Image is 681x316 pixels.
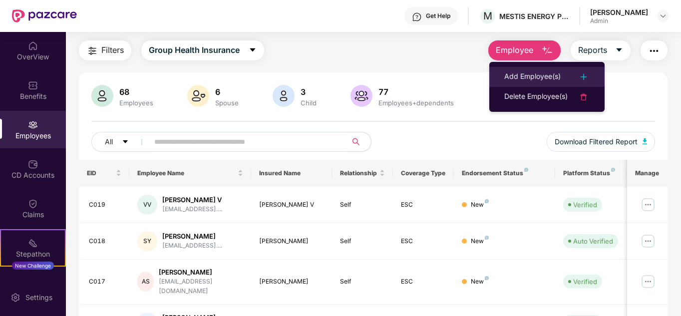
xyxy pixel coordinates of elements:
img: svg+xml;base64,PHN2ZyB4bWxucz0iaHR0cDovL3d3dy53My5vcmcvMjAwMC9zdmciIHhtbG5zOnhsaW5rPSJodHRwOi8vd3... [187,85,209,107]
span: Relationship [340,169,377,177]
img: manageButton [640,233,656,249]
img: svg+xml;base64,PHN2ZyBpZD0iQ0RfQWNjb3VudHMiIGRhdGEtbmFtZT0iQ0QgQWNjb3VudHMiIHhtbG5zPSJodHRwOi8vd3... [28,159,38,169]
div: Get Help [426,12,450,20]
span: caret-down [249,46,257,55]
div: [PERSON_NAME] [259,237,325,246]
img: svg+xml;base64,PHN2ZyBpZD0iRHJvcGRvd24tMzJ4MzIiIHhtbG5zPSJodHRwOi8vd3d3LnczLm9yZy8yMDAwL3N2ZyIgd2... [659,12,667,20]
img: svg+xml;base64,PHN2ZyBpZD0iRW1wbG95ZWVzIiB4bWxucz0iaHR0cDovL3d3dy53My5vcmcvMjAwMC9zdmciIHdpZHRoPS... [28,120,38,130]
div: Verified [573,277,597,287]
img: svg+xml;base64,PHN2ZyB4bWxucz0iaHR0cDovL3d3dy53My5vcmcvMjAwMC9zdmciIHdpZHRoPSIyMSIgaGVpZ2h0PSIyMC... [28,238,38,248]
img: svg+xml;base64,PHN2ZyBpZD0iSG9tZSIgeG1sbnM9Imh0dHA6Ly93d3cudzMub3JnLzIwMDAvc3ZnIiB3aWR0aD0iMjAiIG... [28,41,38,51]
img: svg+xml;base64,PHN2ZyB4bWxucz0iaHR0cDovL3d3dy53My5vcmcvMjAwMC9zdmciIHdpZHRoPSIyNCIgaGVpZ2h0PSIyNC... [86,45,98,57]
div: C018 [89,237,122,246]
div: Stepathon [1,249,65,259]
div: New [471,277,489,287]
div: Self [340,237,385,246]
img: svg+xml;base64,PHN2ZyB4bWxucz0iaHR0cDovL3d3dy53My5vcmcvMjAwMC9zdmciIHhtbG5zOnhsaW5rPSJodHRwOi8vd3... [91,85,113,107]
span: M [483,10,492,22]
div: Employees [117,99,155,107]
span: Employee [496,44,533,56]
img: svg+xml;base64,PHN2ZyBpZD0iQmVuZWZpdHMiIHhtbG5zPSJodHRwOi8vd3d3LnczLm9yZy8yMDAwL3N2ZyIgd2lkdGg9Ij... [28,80,38,90]
div: Add Employee(s) [504,71,561,83]
div: [EMAIL_ADDRESS][DOMAIN_NAME] [159,277,243,296]
span: caret-down [122,138,129,146]
div: [PERSON_NAME] [259,277,325,287]
div: Admin [590,17,648,25]
span: search [346,138,366,146]
img: svg+xml;base64,PHN2ZyB4bWxucz0iaHR0cDovL3d3dy53My5vcmcvMjAwMC9zdmciIHdpZHRoPSIyNCIgaGVpZ2h0PSIyNC... [578,71,590,83]
div: C017 [89,277,122,287]
div: [PERSON_NAME] V [259,200,325,210]
img: svg+xml;base64,PHN2ZyB4bWxucz0iaHR0cDovL3d3dy53My5vcmcvMjAwMC9zdmciIHhtbG5zOnhsaW5rPSJodHRwOi8vd3... [541,45,553,57]
span: Filters [101,44,124,56]
img: svg+xml;base64,PHN2ZyB4bWxucz0iaHR0cDovL3d3dy53My5vcmcvMjAwMC9zdmciIHdpZHRoPSIyNCIgaGVpZ2h0PSIyNC... [648,45,660,57]
button: Filters [79,40,131,60]
img: svg+xml;base64,PHN2ZyB4bWxucz0iaHR0cDovL3d3dy53My5vcmcvMjAwMC9zdmciIHhtbG5zOnhsaW5rPSJodHRwOi8vd3... [643,138,648,144]
div: ESC [401,237,446,246]
th: EID [79,160,130,187]
div: Child [299,99,319,107]
div: Delete Employee(s) [504,91,568,103]
img: svg+xml;base64,PHN2ZyB4bWxucz0iaHR0cDovL3d3dy53My5vcmcvMjAwMC9zdmciIHdpZHRoPSI4IiBoZWlnaHQ9IjgiIH... [611,168,615,172]
div: ESC [401,277,446,287]
img: svg+xml;base64,PHN2ZyB4bWxucz0iaHR0cDovL3d3dy53My5vcmcvMjAwMC9zdmciIHdpZHRoPSIyNCIgaGVpZ2h0PSIyNC... [578,91,590,103]
button: Employee [488,40,561,60]
div: Verified [573,200,597,210]
th: Manage [627,160,668,187]
div: Spouse [213,99,241,107]
span: Download Filtered Report [555,136,638,147]
th: Relationship [332,160,393,187]
img: svg+xml;base64,PHN2ZyBpZD0iQ2xhaW0iIHhtbG5zPSJodHRwOi8vd3d3LnczLm9yZy8yMDAwL3N2ZyIgd2lkdGg9IjIwIi... [28,199,38,209]
div: [PERSON_NAME] [159,268,243,277]
div: 68 [117,87,155,97]
div: MESTIS ENERGY PRIVATE LIMITED [499,11,569,21]
span: EID [87,169,114,177]
img: svg+xml;base64,PHN2ZyB4bWxucz0iaHR0cDovL3d3dy53My5vcmcvMjAwMC9zdmciIHhtbG5zOnhsaW5rPSJodHRwOi8vd3... [350,85,372,107]
div: Auto Verified [573,236,613,246]
div: AS [137,272,154,292]
div: [PERSON_NAME] [162,232,222,241]
th: Insured Name [251,160,333,187]
div: Self [340,277,385,287]
button: Allcaret-down [91,132,152,152]
div: ESC [401,200,446,210]
img: manageButton [640,274,656,290]
div: [PERSON_NAME] V [162,195,222,205]
button: search [346,132,371,152]
div: C019 [89,200,122,210]
div: Endorsement Status [462,169,547,177]
div: [PERSON_NAME] [590,7,648,17]
span: Reports [578,44,607,56]
th: Employee Name [129,160,251,187]
img: New Pazcare Logo [12,9,77,22]
img: svg+xml;base64,PHN2ZyBpZD0iSGVscC0zMngzMiIgeG1sbnM9Imh0dHA6Ly93d3cudzMub3JnLzIwMDAvc3ZnIiB3aWR0aD... [412,12,422,22]
div: 3 [299,87,319,97]
div: Self [340,200,385,210]
span: caret-down [615,46,623,55]
div: SY [137,231,157,251]
img: svg+xml;base64,PHN2ZyBpZD0iRW5kb3JzZW1lbnRzIiB4bWxucz0iaHR0cDovL3d3dy53My5vcmcvMjAwMC9zdmciIHdpZH... [28,278,38,288]
div: VV [137,195,157,215]
img: manageButton [640,197,656,213]
img: svg+xml;base64,PHN2ZyB4bWxucz0iaHR0cDovL3d3dy53My5vcmcvMjAwMC9zdmciIHhtbG5zOnhsaW5rPSJodHRwOi8vd3... [273,85,295,107]
th: Coverage Type [393,160,454,187]
div: Settings [22,293,55,303]
div: New [471,237,489,246]
div: 6 [213,87,241,97]
img: svg+xml;base64,PHN2ZyBpZD0iU2V0dGluZy0yMHgyMCIgeG1sbnM9Imh0dHA6Ly93d3cudzMub3JnLzIwMDAvc3ZnIiB3aW... [10,293,20,303]
div: New [471,200,489,210]
button: Reportscaret-down [571,40,631,60]
img: svg+xml;base64,PHN2ZyB4bWxucz0iaHR0cDovL3d3dy53My5vcmcvMjAwMC9zdmciIHdpZHRoPSI4IiBoZWlnaHQ9IjgiIH... [524,168,528,172]
img: svg+xml;base64,PHN2ZyB4bWxucz0iaHR0cDovL3d3dy53My5vcmcvMjAwMC9zdmciIHdpZHRoPSI4IiBoZWlnaHQ9IjgiIH... [485,199,489,203]
div: [EMAIL_ADDRESS].... [162,205,222,214]
span: All [105,136,113,147]
span: Group Health Insurance [149,44,240,56]
img: svg+xml;base64,PHN2ZyB4bWxucz0iaHR0cDovL3d3dy53My5vcmcvMjAwMC9zdmciIHdpZHRoPSI4IiBoZWlnaHQ9IjgiIH... [485,276,489,280]
button: Group Health Insurancecaret-down [141,40,264,60]
div: 77 [376,87,456,97]
div: Employees+dependents [376,99,456,107]
div: [EMAIL_ADDRESS].... [162,241,222,251]
img: svg+xml;base64,PHN2ZyB4bWxucz0iaHR0cDovL3d3dy53My5vcmcvMjAwMC9zdmciIHdpZHRoPSI4IiBoZWlnaHQ9IjgiIH... [485,236,489,240]
span: Employee Name [137,169,236,177]
div: Platform Status [563,169,618,177]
